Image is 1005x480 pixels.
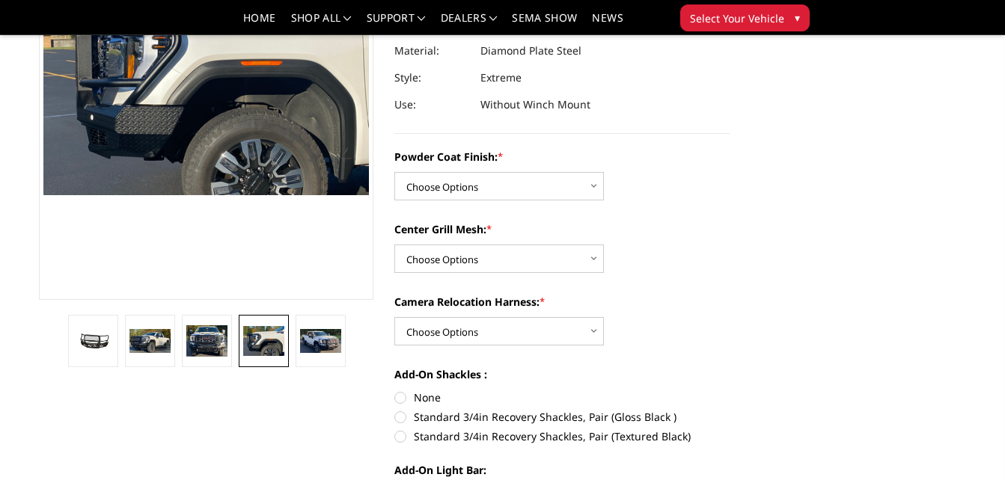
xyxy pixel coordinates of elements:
[129,329,170,352] img: 2024-2026 GMC 2500-3500 - FT Series - Extreme Front Bumper
[480,37,581,64] dd: Diamond Plate Steel
[592,13,623,34] a: News
[441,13,498,34] a: Dealers
[300,329,340,354] img: 2024-2026 GMC 2500-3500 - FT Series - Extreme Front Bumper
[795,10,800,25] span: ▾
[680,4,810,31] button: Select Your Vehicle
[394,221,730,237] label: Center Grill Mesh:
[394,390,730,405] label: None
[394,366,730,382] label: Add-On Shackles :
[367,13,426,34] a: Support
[394,64,469,91] dt: Style:
[394,428,730,444] label: Standard 3/4in Recovery Shackles, Pair (Textured Black)
[394,149,730,164] label: Powder Coat Finish:
[73,331,113,350] img: 2024-2026 GMC 2500-3500 - FT Series - Extreme Front Bumper
[243,13,275,34] a: Home
[394,409,730,425] label: Standard 3/4in Recovery Shackles, Pair (Gloss Black )
[480,64,522,91] dd: Extreme
[394,37,469,64] dt: Material:
[186,325,227,357] img: 2024-2026 GMC 2500-3500 - FT Series - Extreme Front Bumper
[394,91,469,118] dt: Use:
[512,13,577,34] a: SEMA Show
[243,326,284,356] img: 2024-2026 GMC 2500-3500 - FT Series - Extreme Front Bumper
[394,462,730,478] label: Add-On Light Bar:
[291,13,352,34] a: shop all
[480,91,590,118] dd: Without Winch Mount
[690,10,784,26] span: Select Your Vehicle
[394,294,730,310] label: Camera Relocation Harness:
